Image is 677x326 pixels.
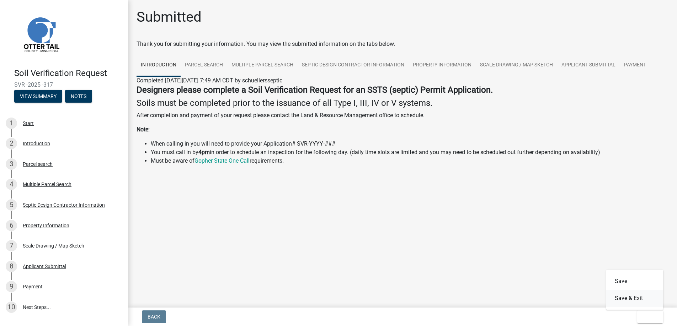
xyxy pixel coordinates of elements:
[65,94,92,99] wm-modal-confirm: Notes
[620,54,650,77] a: Payment
[606,273,663,290] button: Save
[227,54,298,77] a: Multiple Parcel Search
[151,140,668,148] li: When calling in you will need to provide your Application# SVR-YYYY-###
[137,98,668,108] h4: Soils must be completed prior to the issuance of all Type I, III, IV or V systems.
[6,281,17,292] div: 9
[6,118,17,129] div: 1
[137,40,668,48] div: Thank you for submitting your information. You may view the submitted information on the tabs below.
[606,290,663,307] button: Save & Exit
[14,7,68,61] img: Otter Tail County, Minnesota
[557,54,620,77] a: Applicant Submittal
[23,141,50,146] div: Introduction
[23,202,105,207] div: Septic Design Contractor Information
[298,54,409,77] a: Septic Design Contractor Information
[6,179,17,190] div: 4
[181,54,227,77] a: Parcel search
[14,81,114,88] span: SVR -2025 -317
[23,284,43,289] div: Payment
[409,54,476,77] a: Property Information
[476,54,557,77] a: Scale Drawing / Map Sketch
[198,149,210,156] strong: 4pm
[137,111,668,120] p: After completion and payment of your request please contact the Land & Resource Management office...
[151,148,668,157] li: You must call in by in order to schedule an inspection for the following day. (daily time slots a...
[14,94,62,99] wm-modal-confirm: Summary
[137,77,282,84] span: Completed [DATE][DATE] 7:49 AM CDT by schuellersseptic
[6,220,17,231] div: 6
[643,314,653,320] span: Exit
[23,264,66,269] div: Applicant Submittal
[6,158,17,170] div: 3
[23,243,84,248] div: Scale Drawing / Map Sketch
[137,126,150,133] strong: Note:
[137,9,202,26] h1: Submitted
[151,157,668,165] li: Must be aware of requirements.
[23,223,69,228] div: Property Information
[6,138,17,149] div: 2
[14,90,62,103] button: View Summary
[6,240,17,251] div: 7
[23,121,34,126] div: Start
[148,314,160,320] span: Back
[23,182,71,187] div: Multiple Parcel Search
[194,157,250,164] a: Gopher State One Call
[137,54,181,77] a: Introduction
[14,68,122,78] h4: Soil Verification Request
[637,310,663,323] button: Exit
[137,85,493,95] strong: Designers please complete a Soil Verification Request for an SSTS (septic) Permit Application.
[6,301,17,313] div: 10
[606,270,663,310] div: Exit
[142,310,166,323] button: Back
[23,162,53,167] div: Parcel search
[6,199,17,211] div: 5
[6,261,17,272] div: 8
[65,90,92,103] button: Notes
